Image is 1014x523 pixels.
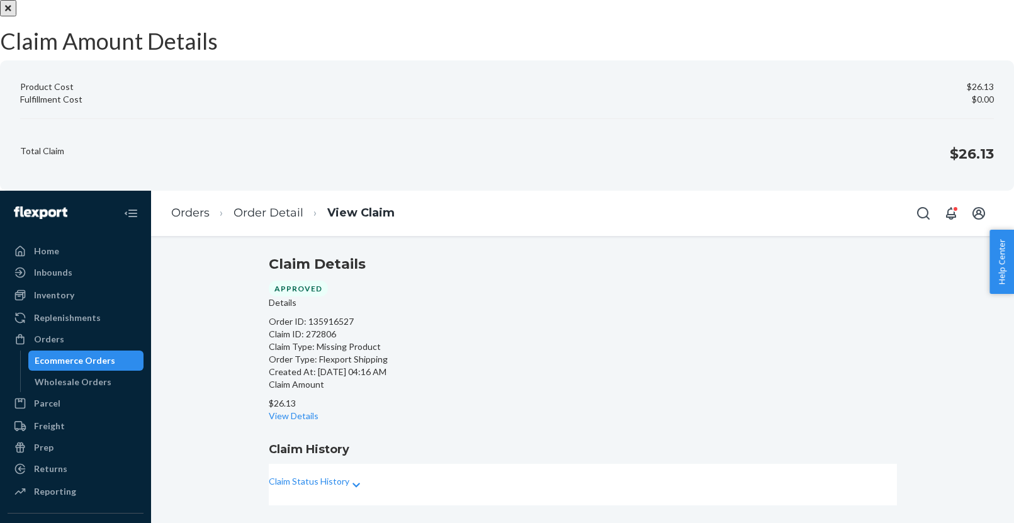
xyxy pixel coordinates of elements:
[20,81,74,93] p: Product Cost
[20,93,82,106] p: Fulfillment Cost
[967,81,994,93] p: $26.13
[950,144,994,164] h1: $26.13
[972,93,994,106] p: $0.00
[20,145,64,157] p: Total Claim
